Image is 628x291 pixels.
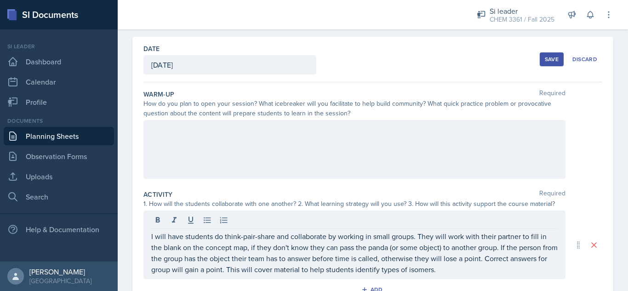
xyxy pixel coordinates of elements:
[143,90,174,99] label: Warm-Up
[572,56,597,63] div: Discard
[143,199,565,209] div: 1. How will the students collaborate with one another? 2. What learning strategy will you use? 3....
[4,93,114,111] a: Profile
[29,276,91,285] div: [GEOGRAPHIC_DATA]
[4,42,114,51] div: Si leader
[545,56,559,63] div: Save
[539,190,565,199] span: Required
[4,117,114,125] div: Documents
[132,13,613,29] h2: Planning Sheet
[490,15,554,24] div: CHEM 3361 / Fall 2025
[540,52,564,66] button: Save
[143,190,173,199] label: Activity
[4,52,114,71] a: Dashboard
[4,147,114,165] a: Observation Forms
[4,73,114,91] a: Calendar
[29,267,91,276] div: [PERSON_NAME]
[567,52,602,66] button: Discard
[4,220,114,239] div: Help & Documentation
[4,127,114,145] a: Planning Sheets
[539,90,565,99] span: Required
[4,167,114,186] a: Uploads
[143,99,565,118] div: How do you plan to open your session? What icebreaker will you facilitate to help build community...
[490,6,554,17] div: Si leader
[151,231,558,275] p: I will have students do think-pair-share and collaborate by working in small groups. They will wo...
[4,188,114,206] a: Search
[143,44,160,53] label: Date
